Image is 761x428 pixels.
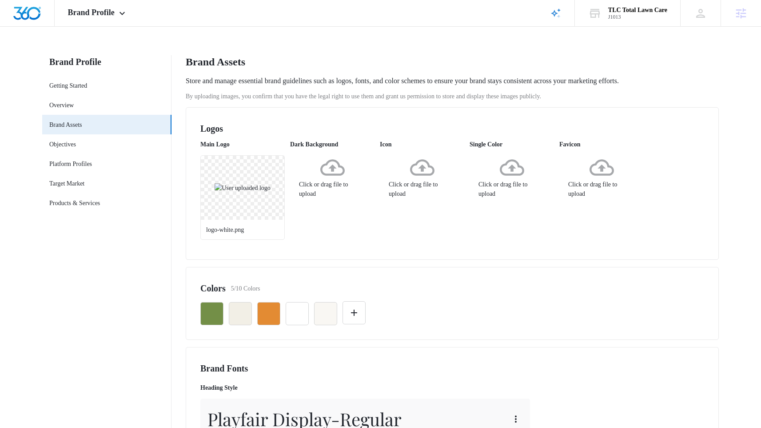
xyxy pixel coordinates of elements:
h2: Logos [200,122,704,135]
p: Icon [380,140,464,149]
div: Click or drag file to upload [380,155,464,198]
p: Store and manage essential brand guidelines such as logos, fonts, and color schemes to ensure you... [186,76,619,86]
button: Edit Color [343,301,366,324]
button: Remove [200,302,223,325]
button: Remove [257,302,280,325]
h2: Brand Profile [42,55,171,69]
p: 5/10 Colors [231,284,260,293]
img: User uploaded logo [215,183,271,193]
a: Target Market [49,179,84,188]
p: Dark Background [290,140,375,149]
p: Single Color [470,140,554,149]
div: account id [608,14,667,20]
span: Brand Profile [68,8,115,17]
p: Heading Style [200,383,530,392]
h1: Brand Assets [186,55,245,69]
button: Remove [229,302,252,325]
p: Main Logo [200,140,285,149]
a: Brand Assets [49,120,82,129]
p: logo-white.png [206,225,279,234]
h2: Colors [200,282,226,295]
a: Objectives [49,140,76,149]
div: Click or drag file to upload [290,155,375,198]
a: Platform Profiles [49,159,92,169]
div: Click or drag file to upload [559,155,644,198]
h2: Brand Fonts [200,362,704,375]
a: Products & Services [49,198,100,208]
div: account name [608,7,667,14]
a: Overview [49,101,74,110]
div: Click or drag file to upload [470,155,554,198]
button: Remove [314,302,337,325]
p: Favicon [559,140,644,149]
p: By uploading images, you confirm that you have the legal right to use them and grant us permissio... [186,92,719,101]
a: Getting Started [49,81,87,90]
button: Remove [286,302,309,325]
